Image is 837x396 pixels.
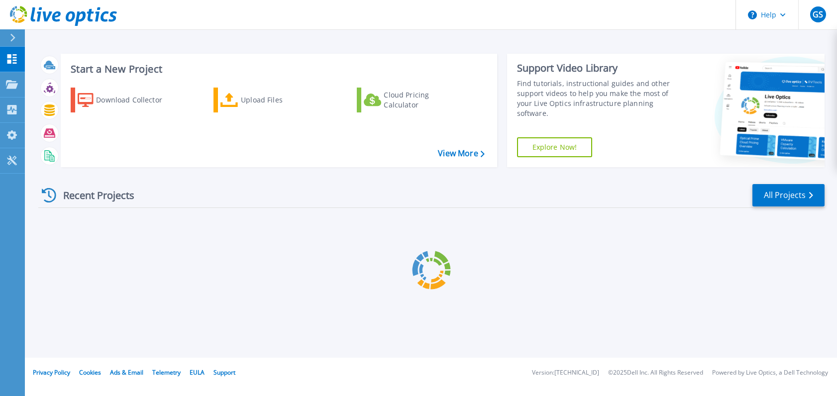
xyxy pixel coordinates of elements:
[813,10,823,18] span: GS
[96,90,176,110] div: Download Collector
[517,137,593,157] a: Explore Now!
[33,368,70,377] a: Privacy Policy
[71,64,484,75] h3: Start a New Project
[213,368,235,377] a: Support
[438,149,484,158] a: View More
[608,370,703,376] li: © 2025 Dell Inc. All Rights Reserved
[79,368,101,377] a: Cookies
[71,88,182,112] a: Download Collector
[517,79,678,118] div: Find tutorials, instructional guides and other support videos to help you make the most of your L...
[241,90,320,110] div: Upload Files
[384,90,463,110] div: Cloud Pricing Calculator
[712,370,828,376] li: Powered by Live Optics, a Dell Technology
[190,368,205,377] a: EULA
[38,183,148,207] div: Recent Projects
[357,88,468,112] a: Cloud Pricing Calculator
[517,62,678,75] div: Support Video Library
[532,370,599,376] li: Version: [TECHNICAL_ID]
[752,184,825,206] a: All Projects
[110,368,143,377] a: Ads & Email
[152,368,181,377] a: Telemetry
[213,88,324,112] a: Upload Files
